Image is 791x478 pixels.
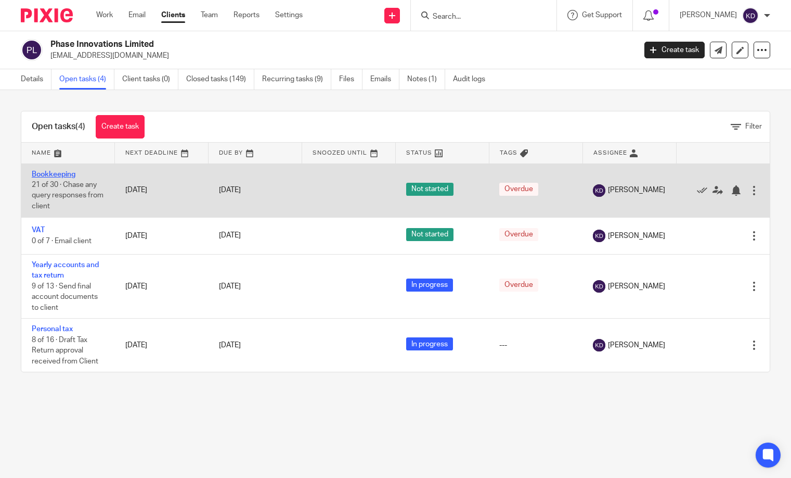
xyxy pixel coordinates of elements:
[608,281,665,292] span: [PERSON_NAME]
[644,42,705,58] a: Create task
[96,10,113,20] a: Work
[115,319,209,372] td: [DATE]
[453,69,493,90] a: Audit logs
[406,279,453,292] span: In progress
[697,185,712,195] a: Mark as done
[128,10,146,20] a: Email
[115,254,209,318] td: [DATE]
[32,227,45,234] a: VAT
[370,69,399,90] a: Emails
[32,261,99,279] a: Yearly accounts and tax return
[219,232,241,240] span: [DATE]
[32,325,73,333] a: Personal tax
[75,122,85,131] span: (4)
[219,342,241,349] span: [DATE]
[339,69,362,90] a: Files
[680,10,737,20] p: [PERSON_NAME]
[219,283,241,290] span: [DATE]
[32,181,103,210] span: 21 of 30 · Chase any query responses from client
[582,11,622,19] span: Get Support
[21,39,43,61] img: svg%3E
[32,237,92,245] span: 0 of 7 · Email client
[593,230,605,242] img: svg%3E
[499,228,538,241] span: Overdue
[407,69,445,90] a: Notes (1)
[499,279,538,292] span: Overdue
[262,69,331,90] a: Recurring tasks (9)
[275,10,303,20] a: Settings
[745,123,762,130] span: Filter
[32,336,98,365] span: 8 of 16 · Draft Tax Return approval received from Client
[201,10,218,20] a: Team
[50,51,629,61] p: [EMAIL_ADDRESS][DOMAIN_NAME]
[21,69,51,90] a: Details
[593,184,605,197] img: svg%3E
[115,217,209,254] td: [DATE]
[219,186,241,194] span: [DATE]
[593,280,605,293] img: svg%3E
[32,283,98,311] span: 9 of 13 · Send final account documents to client
[432,12,525,22] input: Search
[122,69,178,90] a: Client tasks (0)
[608,340,665,350] span: [PERSON_NAME]
[608,231,665,241] span: [PERSON_NAME]
[96,115,145,139] a: Create task
[608,185,665,195] span: [PERSON_NAME]
[50,39,513,50] h2: Phase Innovations Limited
[406,228,453,241] span: Not started
[499,340,572,350] div: ---
[32,121,85,132] h1: Open tasks
[742,7,759,24] img: svg%3E
[21,8,73,22] img: Pixie
[32,171,75,178] a: Bookkeeping
[313,150,367,156] span: Snoozed Until
[593,339,605,351] img: svg%3E
[234,10,260,20] a: Reports
[406,337,453,350] span: In progress
[499,183,538,196] span: Overdue
[406,183,453,196] span: Not started
[406,150,432,156] span: Status
[115,163,209,217] td: [DATE]
[500,150,517,156] span: Tags
[59,69,114,90] a: Open tasks (4)
[161,10,185,20] a: Clients
[186,69,254,90] a: Closed tasks (149)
